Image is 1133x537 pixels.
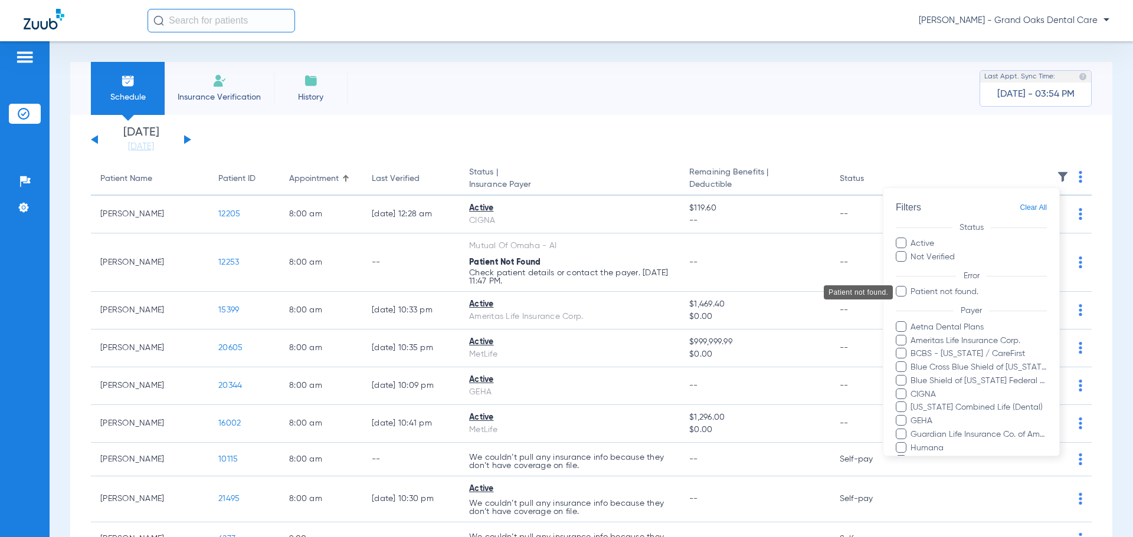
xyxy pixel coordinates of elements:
label: Active [896,238,1047,250]
span: Blue Cross Blue Shield of [US_STATE] - Anthem [910,361,1047,374]
span: CIGNA [910,388,1047,401]
span: Blue Shield of [US_STATE] Federal Plan [910,375,1047,387]
span: Ameritas Life Insurance Corp. [910,335,1047,347]
div: Patient not found. [824,285,893,299]
iframe: Chat Widget [1074,480,1133,537]
span: Aetna Dental Plans [910,321,1047,334]
span: MetLife [910,455,1047,467]
span: Payer [953,307,989,315]
span: Patient not found. [910,286,1047,298]
label: Not Verified [896,251,1047,263]
span: Humana [910,442,1047,454]
span: Status [952,223,991,232]
span: Guardian Life Insurance Co. of America [910,429,1047,441]
span: BCBS - [US_STATE] / CareFirst [910,348,1047,360]
span: [US_STATE] Combined Life (Dental) [910,401,1047,414]
span: Error [956,272,987,280]
span: Clear All [1020,200,1047,215]
span: Filters [896,202,921,212]
span: GEHA [910,415,1047,427]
